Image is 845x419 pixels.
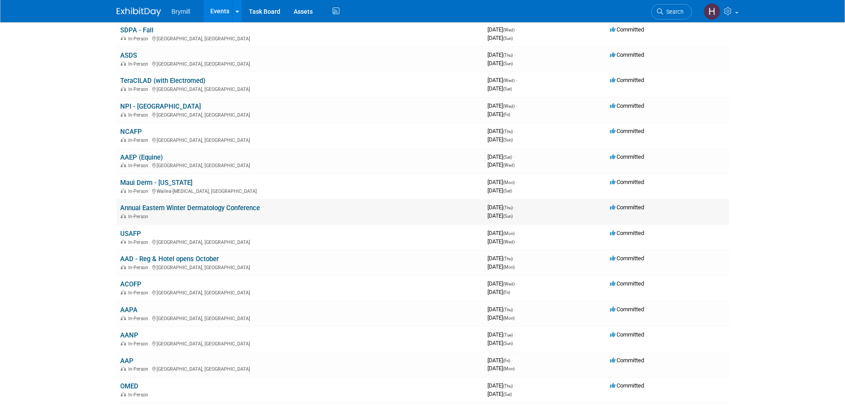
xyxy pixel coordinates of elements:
img: Hobey Bryne [704,3,720,20]
div: [GEOGRAPHIC_DATA], [GEOGRAPHIC_DATA] [120,289,480,296]
div: [GEOGRAPHIC_DATA], [GEOGRAPHIC_DATA] [120,60,480,67]
img: In-Person Event [121,163,126,167]
span: (Mon) [503,265,515,270]
span: Committed [610,77,644,83]
span: (Sat) [503,392,512,397]
span: In-Person [128,341,151,347]
span: [DATE] [487,35,513,41]
span: - [514,204,515,211]
span: [DATE] [487,391,512,397]
div: [GEOGRAPHIC_DATA], [GEOGRAPHIC_DATA] [120,340,480,347]
span: (Sun) [503,341,513,346]
img: In-Person Event [121,137,126,142]
span: [DATE] [487,102,517,109]
span: In-Person [128,316,151,321]
span: (Mon) [503,231,515,236]
a: NCAFP [120,128,142,136]
img: In-Person Event [121,316,126,320]
span: Committed [610,306,644,313]
span: Committed [610,204,644,211]
div: [GEOGRAPHIC_DATA], [GEOGRAPHIC_DATA] [120,111,480,118]
a: Maui Derm - [US_STATE] [120,179,193,187]
span: [DATE] [487,382,515,389]
img: ExhibitDay [117,8,161,16]
div: [GEOGRAPHIC_DATA], [GEOGRAPHIC_DATA] [120,35,480,42]
span: In-Person [128,239,151,245]
span: - [514,255,515,262]
span: (Thu) [503,384,513,388]
a: TeraCILAD (with Electromed) [120,77,205,85]
span: [DATE] [487,51,515,58]
span: (Thu) [503,307,513,312]
span: [DATE] [487,230,517,236]
a: ACOFP [120,280,141,288]
span: [DATE] [487,238,515,245]
span: (Sun) [503,61,513,66]
a: AAEP (Equine) [120,153,163,161]
span: [DATE] [487,26,517,33]
span: Committed [610,102,644,109]
span: (Sun) [503,137,513,142]
span: In-Person [128,265,151,270]
span: [DATE] [487,340,513,346]
span: - [516,230,517,236]
div: Wailea-[MEDICAL_DATA], [GEOGRAPHIC_DATA] [120,187,480,194]
img: In-Person Event [121,86,126,91]
a: AANP [120,331,138,339]
span: In-Person [128,392,151,398]
span: (Mon) [503,366,515,371]
span: (Thu) [503,53,513,58]
span: In-Person [128,61,151,67]
span: Committed [610,230,644,236]
span: [DATE] [487,365,515,372]
span: - [516,77,517,83]
img: In-Person Event [121,214,126,218]
span: (Wed) [503,163,515,168]
span: In-Person [128,36,151,42]
span: In-Person [128,214,151,219]
span: (Sun) [503,214,513,219]
span: [DATE] [487,111,510,117]
span: In-Person [128,86,151,92]
span: In-Person [128,163,151,168]
span: - [516,280,517,287]
span: Committed [610,255,644,262]
span: In-Person [128,290,151,296]
span: (Wed) [503,78,515,83]
a: ASDS [120,51,137,59]
span: Brymill [172,8,190,15]
span: (Mon) [503,316,515,321]
span: (Sat) [503,155,512,160]
img: In-Person Event [121,61,126,66]
span: - [513,153,515,160]
a: AAD - Reg & Hotel opens October [120,255,219,263]
img: In-Person Event [121,341,126,345]
span: Committed [610,26,644,33]
div: [GEOGRAPHIC_DATA], [GEOGRAPHIC_DATA] [120,365,480,372]
a: AAPA [120,306,138,314]
span: Committed [610,280,644,287]
span: (Sat) [503,86,512,91]
span: Committed [610,128,644,134]
span: (Wed) [503,27,515,32]
span: (Thu) [503,256,513,261]
div: [GEOGRAPHIC_DATA], [GEOGRAPHIC_DATA] [120,263,480,270]
span: [DATE] [487,161,515,168]
span: - [514,382,515,389]
span: Committed [610,153,644,160]
span: [DATE] [487,331,515,338]
span: - [511,357,513,364]
a: OMED [120,382,138,390]
span: [DATE] [487,60,513,67]
span: [DATE] [487,306,515,313]
a: Search [651,4,692,20]
span: In-Person [128,188,151,194]
span: [DATE] [487,314,515,321]
span: [DATE] [487,280,517,287]
span: (Wed) [503,239,515,244]
img: In-Person Event [121,265,126,269]
span: In-Person [128,137,151,143]
span: Committed [610,382,644,389]
span: (Fri) [503,112,510,117]
span: [DATE] [487,255,515,262]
